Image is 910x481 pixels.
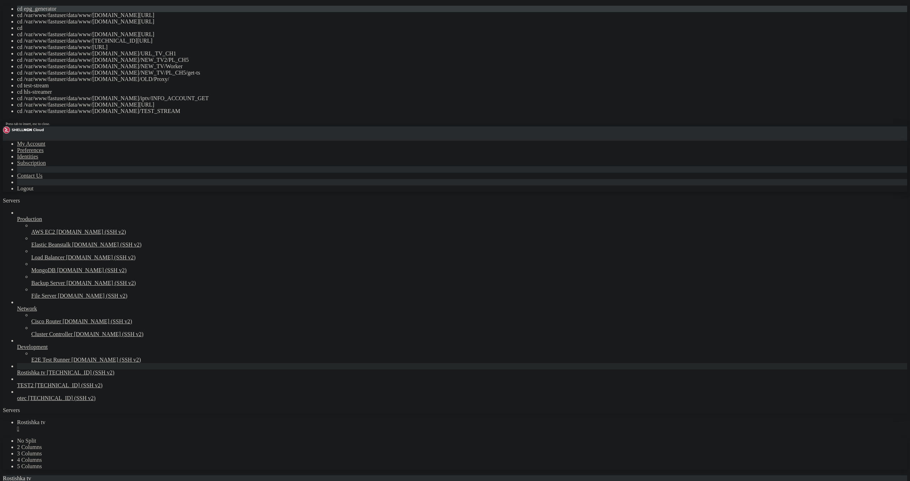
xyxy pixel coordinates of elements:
[3,91,817,97] x-row: /etc/apache2/fastpanel2-available
[17,369,45,375] span: Rostishka tv
[31,280,65,286] span: Backup Server
[17,450,42,456] a: 3 Columns
[3,86,20,91] span: NGINX:
[3,9,817,15] x-row: Welcome!
[3,44,817,50] x-row: IPv4:
[63,318,132,324] span: [DOMAIN_NAME] (SSH v2)
[17,426,907,432] div: 
[17,50,907,57] li: cd /var/www/fastuser/data/www/[DOMAIN_NAME]/URL_TV_CH1
[3,74,817,80] x-row: By default configuration files can be found in the following directories:
[17,382,33,388] span: TEST2
[17,6,907,12] li: cd epg_generator
[17,344,907,350] a: Development
[66,254,136,260] span: [DOMAIN_NAME] (SSH v2)
[72,242,142,248] span: [DOMAIN_NAME] (SSH v2)
[3,86,817,92] x-row: /etc/nginx/fastpanel2-available
[6,122,50,126] span: Press tab to insert, esc to close.
[77,21,102,26] span: FASTPANEL
[31,286,907,299] li: File Server [DOMAIN_NAME] (SSH v2)
[71,357,141,363] span: [DOMAIN_NAME] (SSH v2)
[17,216,907,222] a: Production
[31,235,907,248] li: Elastic Beanstalk [DOMAIN_NAME] (SSH v2)
[3,91,26,97] span: APACHE2:
[3,109,111,115] span: You may do that in your control panel.
[31,261,907,274] li: MongoDB [DOMAIN_NAME] (SSH v2)
[58,293,128,299] span: [DOMAIN_NAME] (SSH v2)
[51,32,102,38] span: Ubuntu 22.04.5 LTS
[31,331,907,337] a: Cluster Controller [DOMAIN_NAME] (SSH v2)
[17,63,907,70] li: cd /var/www/fastuser/data/www/[DOMAIN_NAME]/NEW_TV/Worker
[17,173,43,179] a: Contact Us
[17,419,907,432] a: Rostishka tv
[17,369,907,376] a: Rostishka tv [TECHNICAL_ID] (SSH v2)
[17,31,907,38] li: cd /var/www/fastuser/data/www/[DOMAIN_NAME][URL]
[17,337,907,363] li: Development
[17,216,42,222] span: Production
[17,141,45,147] a: My Account
[17,438,36,444] a: No Split
[31,242,71,248] span: Elastic Beanstalk
[3,126,44,134] img: Shellngn
[17,147,44,153] a: Preferences
[17,457,42,463] a: 4 Columns
[17,70,907,76] li: cd /var/www/fastuser/data/www/[DOMAIN_NAME]/NEW_TV/PL_CH5/get-ts
[17,419,45,425] span: Rostishka tv
[3,127,817,133] x-row: 21:19:56 up 11 days, 5:21, 1 user, load average: 0.27, 0.31, 0.27
[31,350,907,363] li: E2E Test Runner [DOMAIN_NAME] (SSH v2)
[17,153,38,160] a: Identities
[17,185,33,191] a: Logout
[31,274,907,286] li: Backup Server [DOMAIN_NAME] (SSH v2)
[31,331,73,337] span: Cluster Controller
[31,357,70,363] span: E2E Test Runner
[3,56,43,62] span: [TECHNICAL_ID]
[35,382,102,388] span: [TECHNICAL_ID] (SSH v2)
[31,229,55,235] span: AWS EC2
[57,229,126,235] span: [DOMAIN_NAME] (SSH v2)
[31,325,907,337] li: Cluster Controller [DOMAIN_NAME] (SSH v2)
[17,95,907,102] li: cd /var/www/fastuser/data/www/[DOMAIN_NAME]/iptv/INFO_ACCOUNT_GET
[3,407,907,414] div: Servers
[31,254,907,261] a: Load Balancer [DOMAIN_NAME] (SSH v2)
[17,18,907,25] li: cd /var/www/fastuser/data/www/[DOMAIN_NAME][URL]
[3,32,817,38] x-row: Operating System:
[17,382,907,389] a: TEST2 [TECHNICAL_ID] (SSH v2)
[47,369,114,375] span: [TECHNICAL_ID] (SSH v2)
[17,376,907,389] li: TEST2 [TECHNICAL_ID] (SSH v2)
[3,198,48,204] a: Servers
[17,463,42,469] a: 5 Columns
[31,293,57,299] span: File Server
[3,139,817,145] x-row: root@rostishkatv:~# cd
[31,229,907,235] a: AWS EC2 [DOMAIN_NAME] (SSH v2)
[31,318,61,324] span: Cisco Router
[3,68,817,74] x-row: ===========================================================================
[3,38,817,44] x-row: ===========================================================================
[31,293,907,299] a: File Server [DOMAIN_NAME] (SSH v2)
[17,25,907,31] li: cd
[17,57,907,63] li: cd /var/www/fastuser/data/www/[DOMAIN_NAME]/NEW_TV2/PL_CH5
[57,267,127,273] span: [DOMAIN_NAME] (SSH v2)
[17,395,907,401] a: otec [TECHNICAL_ID] (SSH v2)
[17,160,46,166] a: Subscription
[3,3,817,9] x-row: ###########################################################################
[31,267,907,274] a: MongoDB [DOMAIN_NAME] (SSH v2)
[17,389,907,401] li: otec [TECHNICAL_ID] (SSH v2)
[69,139,72,145] div: (22, 23)
[17,108,907,114] li: cd /var/www/fastuser/data/www/[DOMAIN_NAME]/TEST_STREAM
[17,306,907,312] a: Network
[31,248,907,261] li: Load Balancer [DOMAIN_NAME] (SSH v2)
[17,395,27,401] span: otec
[17,344,48,350] span: Development
[3,103,139,109] span: Please do not edit configuration files manually.
[31,242,907,248] a: Elastic Beanstalk [DOMAIN_NAME] (SSH v2)
[17,444,42,450] a: 2 Columns
[17,82,907,89] li: cd test-stream
[17,363,907,376] li: Rostishka tv [TECHNICAL_ID] (SSH v2)
[17,299,907,337] li: Network
[31,312,907,325] li: Cisco Router [DOMAIN_NAME] (SSH v2)
[17,89,907,95] li: cd hls-streamer
[17,210,907,299] li: Production
[17,44,907,50] li: cd /var/www/fastuser/data/www/[URL]
[3,21,817,27] x-row: This server is captured by control panel.
[31,280,907,286] a: Backup Server [DOMAIN_NAME] (SSH v2)
[3,198,20,204] span: Servers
